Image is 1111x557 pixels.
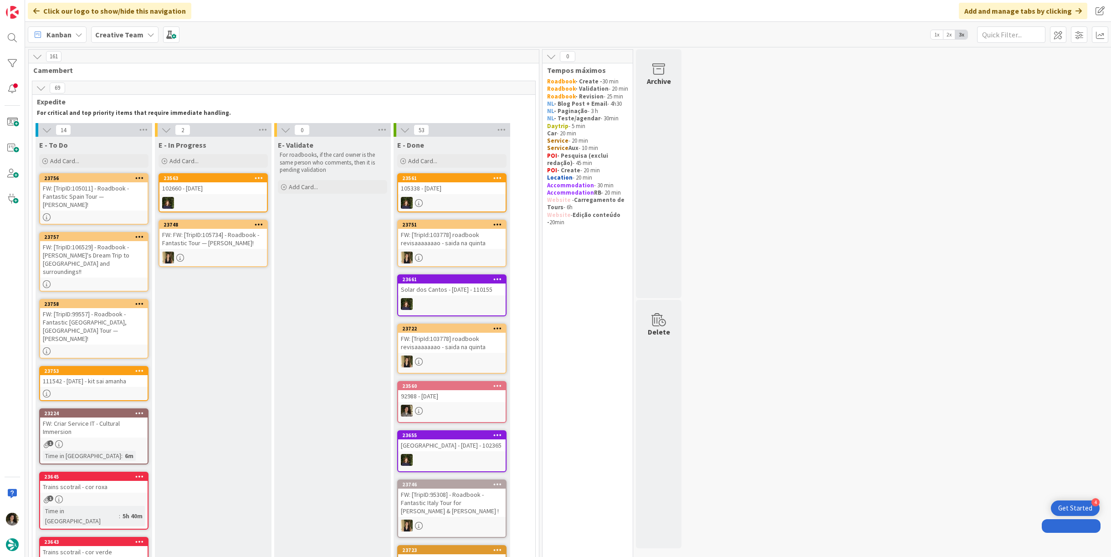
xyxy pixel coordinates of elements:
strong: Website [547,196,571,204]
img: SP [401,520,413,531]
div: 23751 [398,221,506,229]
img: MC [401,298,413,310]
span: 1x [931,30,943,39]
div: FW: FW: [TripID:105734] - Roadbook - Fantastic Tour — [PERSON_NAME]! [159,229,267,249]
strong: - Create [557,166,580,174]
div: MC [398,454,506,466]
div: Trains scotrail - cor roxa [40,481,148,493]
div: 23723 [402,547,506,553]
div: 23224 [40,409,148,418]
span: Expedite [37,97,524,106]
div: 23757 [44,234,148,240]
div: 23563 [159,174,267,182]
p: - - 6h [547,196,628,211]
div: Delete [648,326,670,337]
strong: - Teste/agendar [554,114,600,122]
strong: Accommodation [547,181,594,189]
div: 23722FW: [TripId:103778] roadbook revisaaaaaaao - saida na quinta [398,325,506,353]
a: 23655[GEOGRAPHIC_DATA] - [DATE] - 102365MC [397,430,507,472]
strong: NL [547,100,554,108]
a: 23756FW: [TripID:105011] - Roadbook - Fantastic Spain Tour — [PERSON_NAME]! [39,173,148,225]
div: 23757FW: [TripID:106529] - Roadbook - [PERSON_NAME]'s Dream Trip to [GEOGRAPHIC_DATA] and surroun... [40,233,148,278]
div: 92988 - [DATE] [398,390,506,402]
p: - 20 min [547,137,628,144]
p: 30 min [547,78,628,85]
b: Creative Team [95,30,143,39]
strong: NL [547,107,554,115]
div: 2356092988 - [DATE] [398,382,506,402]
span: 1 [47,440,53,446]
img: MS [401,405,413,417]
strong: Location [547,174,573,181]
img: Visit kanbanzone.com [6,6,19,19]
a: 23748FW: FW: [TripID:105734] - Roadbook - Fantastic Tour — [PERSON_NAME]!SP [159,220,268,267]
div: FW: [TripID:99557] - Roadbook - Fantastic [GEOGRAPHIC_DATA], [GEOGRAPHIC_DATA] Tour — [PERSON_NAME]! [40,308,148,345]
img: SP [162,252,174,263]
p: - 30min [547,115,628,122]
p: - 4h30 [547,100,628,108]
img: MC [401,454,413,466]
div: 23758 [44,301,148,307]
strong: Website [547,211,571,219]
strong: Roadbook [547,93,575,100]
div: 23753 [44,368,148,374]
p: - 3 h [547,108,628,115]
strong: Aux [568,144,579,152]
div: 23751 [402,222,506,228]
p: - 20 min [547,130,628,137]
span: E - In Progress [159,140,206,150]
div: 23645 [40,473,148,481]
div: 23561 [402,175,506,181]
div: [GEOGRAPHIC_DATA] - [DATE] - 102365 [398,439,506,451]
span: 1 [47,495,53,501]
div: 23756 [40,174,148,182]
span: E - To Do [39,140,68,150]
span: Tempos máximos [547,66,621,75]
div: 23643 [40,538,148,546]
div: 23751FW: [TripId:103778] roadbook revisaaaaaaao - saida na quinta [398,221,506,249]
span: 53 [414,124,429,135]
div: 23661Solar dos Cantos - [DATE] - 110155 [398,275,506,295]
div: 23655[GEOGRAPHIC_DATA] - [DATE] - 102365 [398,431,506,451]
div: SP [398,252,506,263]
div: FW: Criar Service IT - Cultural Immersion [40,418,148,438]
div: MC [398,298,506,310]
p: - 30 min [547,182,628,189]
strong: Service [547,144,568,152]
img: SP [401,356,413,367]
div: 23645 [44,474,148,480]
img: avatar [6,538,19,551]
strong: POI [547,152,557,160]
a: 23753111542 - [DATE] - kit sai amanha [39,366,148,401]
strong: Edição conteúdo - [547,211,622,226]
div: 23746FW: [TripID:95308] - Roadbook - Fantastic Italy Tour for [PERSON_NAME] & [PERSON_NAME] ! [398,480,506,517]
div: Time in [GEOGRAPHIC_DATA] [43,506,119,526]
strong: - Pesquisa (exclui redação) [547,152,609,167]
div: FW: [TripID:105011] - Roadbook - Fantastic Spain Tour — [PERSON_NAME]! [40,182,148,211]
div: 23757 [40,233,148,241]
span: 0 [560,51,575,62]
p: - 20 min [547,189,628,196]
p: - 5 min [547,123,628,130]
div: FW: [TripId:103778] roadbook revisaaaaaaao - saida na quinta [398,333,506,353]
div: 5h 40m [120,511,145,521]
a: 23561105338 - [DATE]MC [397,173,507,212]
span: 2 [175,124,190,135]
div: Time in [GEOGRAPHIC_DATA] [43,451,121,461]
div: 23756FW: [TripID:105011] - Roadbook - Fantastic Spain Tour — [PERSON_NAME]! [40,174,148,211]
div: MC [398,197,506,209]
span: 0 [294,124,310,135]
strong: POI [547,166,557,174]
div: 23645Trains scotrail - cor roxa [40,473,148,493]
p: - 20min [547,211,628,227]
strong: - Validation [575,85,609,93]
div: SP [159,252,267,263]
div: Click our logo to show/hide this navigation [28,3,191,19]
div: 23661 [402,276,506,283]
div: 23753111542 - [DATE] - kit sai amanha [40,367,148,387]
strong: - Paginação [554,107,588,115]
img: MC [401,197,413,209]
input: Quick Filter... [977,26,1045,43]
div: Get Started [1058,504,1092,513]
span: : [121,451,123,461]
